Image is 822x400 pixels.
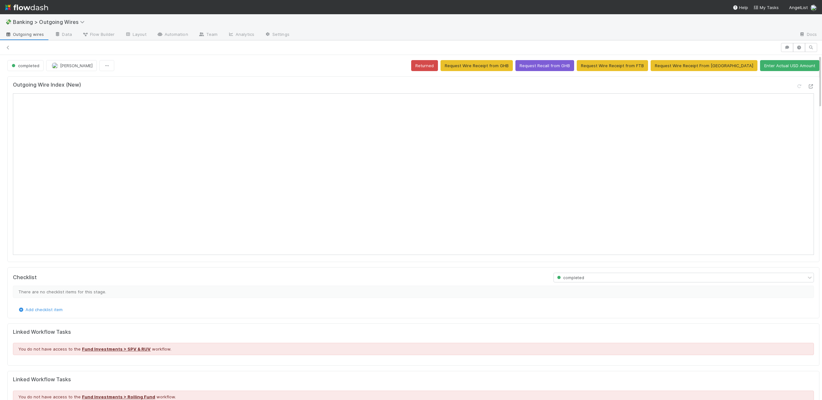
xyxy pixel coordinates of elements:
[120,30,152,40] a: Layout
[441,60,513,71] button: Request Wire Receipt from GHB
[515,60,574,71] button: Request Recall from GHB
[411,60,438,71] button: Returned
[13,376,814,383] h5: Linked Workflow Tasks
[13,19,88,25] span: Banking > Outgoing Wires
[810,5,817,11] img: avatar_ef15843f-6fde-4057-917e-3fb236f438ca.png
[223,30,259,40] a: Analytics
[789,5,808,10] span: AngelList
[5,19,12,25] span: 💸
[52,62,58,69] img: avatar_ef15843f-6fde-4057-917e-3fb236f438ca.png
[49,30,77,40] a: Data
[82,31,115,37] span: Flow Builder
[753,5,779,10] span: My Tasks
[259,30,295,40] a: Settings
[60,63,93,68] span: [PERSON_NAME]
[13,329,814,335] h5: Linked Workflow Tasks
[13,274,37,281] h5: Checklist
[753,4,779,11] a: My Tasks
[556,275,584,280] span: completed
[651,60,757,71] button: Request Wire Receipt From [GEOGRAPHIC_DATA]
[13,82,81,88] h5: Outgoing Wire Index (New)
[82,394,155,399] a: Fund Investments > Rolling Fund
[5,2,48,13] img: logo-inverted-e16ddd16eac7371096b0.svg
[10,63,39,68] span: completed
[5,31,44,37] span: Outgoing wires
[18,307,63,312] a: Add checklist item
[82,346,151,352] a: Fund Investments > SPV & RUV
[152,30,193,40] a: Automation
[577,60,648,71] button: Request Wire Receipt from FTB
[77,30,120,40] a: Flow Builder
[760,60,819,71] button: Enter Actual USD Amount
[46,60,97,71] button: [PERSON_NAME]
[13,343,814,355] div: You do not have access to the workflow.
[7,60,44,71] button: completed
[13,286,814,298] div: There are no checklist items for this stage.
[794,30,822,40] a: Docs
[733,4,748,11] div: Help
[193,30,223,40] a: Team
